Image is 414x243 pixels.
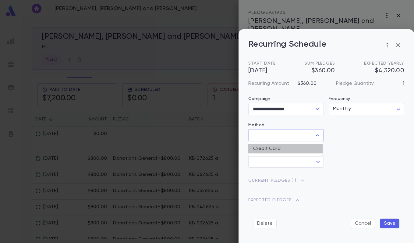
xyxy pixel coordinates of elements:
[248,144,323,154] li: Credit Card
[329,96,350,101] label: Frequency
[248,177,404,187] span: Current Pledges ( 1 )
[351,219,375,228] button: Cancel
[248,39,326,51] p: Recurring Schedule
[305,67,335,74] span: $360.00
[329,103,404,115] div: Monthly
[248,96,270,101] label: Campaign
[364,61,404,66] span: Expected Yearly
[305,61,335,66] span: Sum Pledges
[380,219,399,228] button: Save
[248,123,264,127] label: Method
[253,219,277,228] button: Delete
[403,80,404,87] p: 1
[248,197,404,207] span: Expected Pledges
[298,80,317,87] p: $360.00
[248,67,275,74] span: [DATE]
[248,80,289,87] p: Recurring Amount
[313,131,322,140] button: Close
[364,67,404,74] span: $4,320.00
[313,105,322,113] button: Open
[248,155,324,167] div: ​
[248,61,275,66] span: Start Date
[336,80,374,87] p: Pledge Quantity
[333,106,351,111] span: Monthly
